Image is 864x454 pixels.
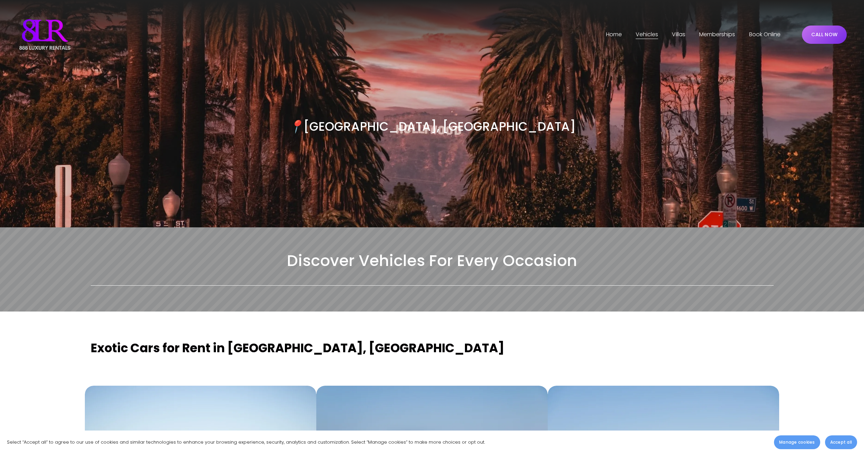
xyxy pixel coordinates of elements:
a: CALL NOW [802,26,847,44]
em: 📍 [288,118,304,135]
img: Luxury Car &amp; Home Rentals For Every Occasion [17,17,72,52]
a: Home [606,29,622,40]
span: Vehicles [636,30,658,40]
h3: [GEOGRAPHIC_DATA], [GEOGRAPHIC_DATA] [261,119,603,135]
span: Accept all [830,439,852,445]
a: Memberships [699,29,735,40]
span: Villas [672,30,685,40]
span: Manage cookies [779,439,815,445]
strong: Exotic Cars for Rent in [GEOGRAPHIC_DATA], [GEOGRAPHIC_DATA] [91,339,504,356]
a: folder dropdown [672,29,685,40]
a: Book Online [749,29,781,40]
p: Select “Accept all” to agree to our use of cookies and similar technologies to enhance your brows... [7,438,485,446]
button: Manage cookies [774,435,820,449]
h2: Discover Vehicles For Every Occasion [91,251,774,271]
a: folder dropdown [636,29,658,40]
button: Accept all [825,435,857,449]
